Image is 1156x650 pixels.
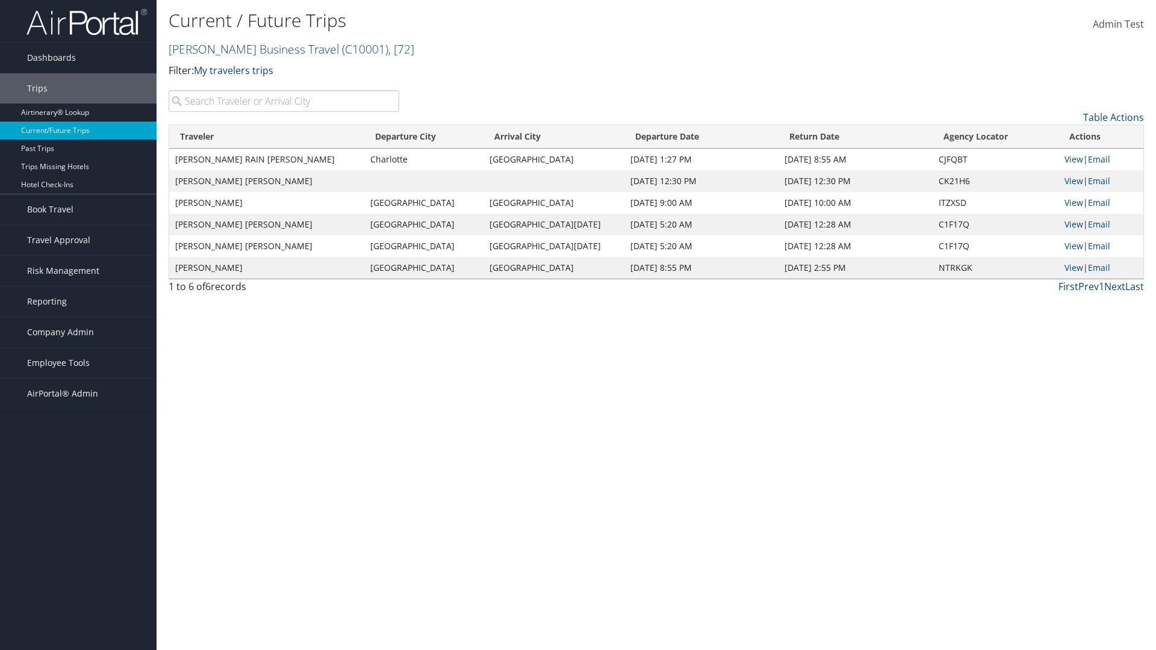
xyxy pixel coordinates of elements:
span: 6 [205,280,211,293]
td: [PERSON_NAME] [PERSON_NAME] [169,235,364,257]
td: [GEOGRAPHIC_DATA][DATE] [483,214,624,235]
div: 1 to 6 of records [169,279,399,300]
td: [GEOGRAPHIC_DATA] [364,235,483,257]
td: [PERSON_NAME] [169,192,364,214]
td: [GEOGRAPHIC_DATA] [364,257,483,279]
a: Email [1088,197,1110,208]
td: [PERSON_NAME] RAIN [PERSON_NAME] [169,149,364,170]
td: C1F17Q [933,235,1058,257]
span: Travel Approval [27,225,90,255]
span: , [ 72 ] [388,41,414,57]
td: NTRKGK [933,257,1058,279]
a: Email [1088,153,1110,165]
a: Email [1088,218,1110,230]
input: Search Traveler or Arrival City [169,90,399,112]
a: View [1064,175,1083,187]
span: Risk Management [27,256,99,286]
th: Departure Date: activate to sort column descending [624,125,778,149]
span: Admin Test [1093,17,1144,31]
a: 1 [1099,280,1104,293]
td: ITZXSD [933,192,1058,214]
td: [PERSON_NAME] [169,257,364,279]
td: | [1058,214,1143,235]
a: Email [1088,240,1110,252]
td: [PERSON_NAME] [PERSON_NAME] [169,214,364,235]
th: Agency Locator: activate to sort column ascending [933,125,1058,149]
a: View [1064,262,1083,273]
td: Charlotte [364,149,483,170]
td: [GEOGRAPHIC_DATA] [364,214,483,235]
h1: Current / Future Trips [169,8,819,33]
img: airportal-logo.png [26,8,147,36]
a: First [1058,280,1078,293]
a: Next [1104,280,1125,293]
td: [GEOGRAPHIC_DATA] [483,149,624,170]
td: [DATE] 8:55 PM [624,257,778,279]
a: Admin Test [1093,6,1144,43]
td: [GEOGRAPHIC_DATA] [483,257,624,279]
td: CK21H6 [933,170,1058,192]
td: [GEOGRAPHIC_DATA] [483,192,624,214]
td: [DATE] 8:55 AM [778,149,933,170]
a: Last [1125,280,1144,293]
a: View [1064,218,1083,230]
th: Actions [1058,125,1143,149]
td: C1F17Q [933,214,1058,235]
span: Trips [27,73,48,104]
td: [GEOGRAPHIC_DATA] [364,192,483,214]
td: [DATE] 5:20 AM [624,214,778,235]
td: [DATE] 12:30 PM [624,170,778,192]
td: | [1058,257,1143,279]
th: Departure City: activate to sort column ascending [364,125,483,149]
td: [DATE] 1:27 PM [624,149,778,170]
a: Email [1088,175,1110,187]
th: Return Date: activate to sort column ascending [778,125,933,149]
td: CJFQBT [933,149,1058,170]
td: [GEOGRAPHIC_DATA][DATE] [483,235,624,257]
span: ( C10001 ) [342,41,388,57]
td: [DATE] 2:55 PM [778,257,933,279]
span: Company Admin [27,317,94,347]
td: | [1058,235,1143,257]
td: [DATE] 12:30 PM [778,170,933,192]
td: [PERSON_NAME] [PERSON_NAME] [169,170,364,192]
a: Email [1088,262,1110,273]
span: Dashboards [27,43,76,73]
span: AirPortal® Admin [27,379,98,409]
span: Employee Tools [27,348,90,378]
td: | [1058,170,1143,192]
a: Prev [1078,280,1099,293]
td: [DATE] 9:00 AM [624,192,778,214]
span: Book Travel [27,194,73,224]
td: | [1058,149,1143,170]
p: Filter: [169,63,819,79]
td: [DATE] 12:28 AM [778,235,933,257]
td: [DATE] 10:00 AM [778,192,933,214]
a: View [1064,240,1083,252]
a: [PERSON_NAME] Business Travel [169,41,414,57]
th: Arrival City: activate to sort column ascending [483,125,624,149]
span: Reporting [27,286,67,317]
td: [DATE] 5:20 AM [624,235,778,257]
td: | [1058,192,1143,214]
a: View [1064,197,1083,208]
th: Traveler: activate to sort column ascending [169,125,364,149]
a: Table Actions [1083,111,1144,124]
a: My travelers trips [194,64,273,77]
td: [DATE] 12:28 AM [778,214,933,235]
a: View [1064,153,1083,165]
